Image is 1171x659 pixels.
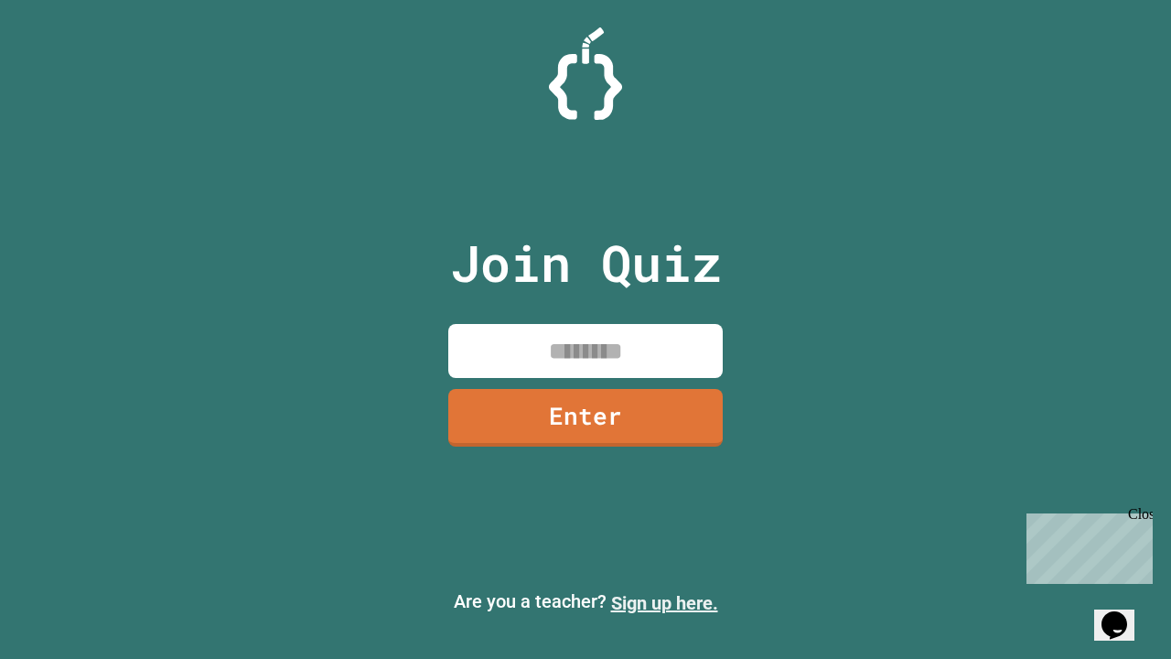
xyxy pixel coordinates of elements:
p: Join Quiz [450,225,722,301]
iframe: chat widget [1094,586,1153,641]
a: Enter [448,389,723,447]
iframe: chat widget [1019,506,1153,584]
div: Chat with us now!Close [7,7,126,116]
p: Are you a teacher? [15,588,1156,617]
a: Sign up here. [611,592,718,614]
img: Logo.svg [549,27,622,120]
